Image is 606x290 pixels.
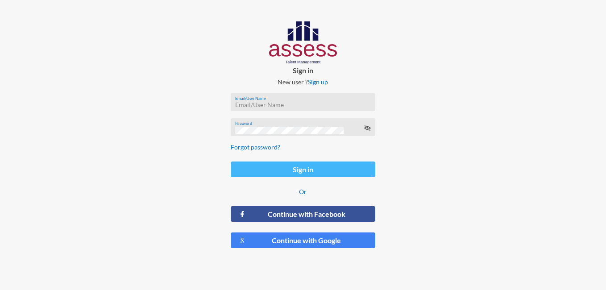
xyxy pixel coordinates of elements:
button: Continue with Facebook [231,206,376,222]
p: New user ? [224,78,383,86]
a: Forgot password? [231,143,280,151]
a: Sign up [308,78,328,86]
input: Email/User Name [235,101,371,108]
button: Sign in [231,162,376,177]
img: AssessLogoo.svg [269,21,337,64]
button: Continue with Google [231,232,376,248]
p: Or [231,188,376,195]
p: Sign in [224,66,383,75]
